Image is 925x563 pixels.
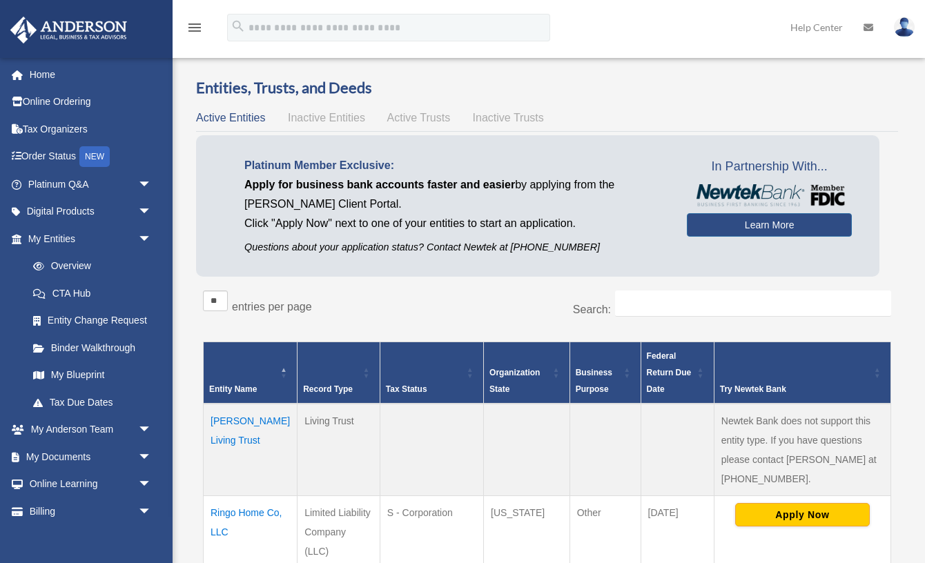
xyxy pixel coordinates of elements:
[569,342,641,404] th: Business Purpose: Activate to sort
[138,471,166,499] span: arrow_drop_down
[894,17,915,37] img: User Pic
[138,443,166,471] span: arrow_drop_down
[714,404,890,496] td: Newtek Bank does not support this entity type. If you have questions please contact [PERSON_NAME]...
[19,307,166,335] a: Entity Change Request
[19,253,159,280] a: Overview
[303,384,353,394] span: Record Type
[138,497,166,526] span: arrow_drop_down
[138,225,166,253] span: arrow_drop_down
[138,198,166,226] span: arrow_drop_down
[386,384,427,394] span: Tax Status
[244,239,666,256] p: Questions about your application status? Contact Newtek at [PHONE_NUMBER]
[231,19,246,34] i: search
[10,170,173,198] a: Platinum Q&Aarrow_drop_down
[387,112,451,124] span: Active Trusts
[10,88,173,116] a: Online Ordering
[573,304,611,315] label: Search:
[10,416,173,444] a: My Anderson Teamarrow_drop_down
[10,443,173,471] a: My Documentsarrow_drop_down
[641,342,714,404] th: Federal Return Due Date: Activate to sort
[720,381,870,397] div: Try Newtek Bank
[244,179,515,190] span: Apply for business bank accounts faster and easier
[209,384,257,394] span: Entity Name
[10,61,173,88] a: Home
[10,471,173,498] a: Online Learningarrow_drop_down
[19,279,166,307] a: CTA Hub
[489,368,540,394] span: Organization State
[204,342,298,404] th: Entity Name: Activate to invert sorting
[298,404,380,496] td: Living Trust
[244,175,666,214] p: by applying from the [PERSON_NAME] Client Portal.
[244,156,666,175] p: Platinum Member Exclusive:
[10,225,166,253] a: My Entitiesarrow_drop_down
[647,351,692,394] span: Federal Return Due Date
[687,156,852,178] span: In Partnership With...
[10,497,173,525] a: Billingarrow_drop_down
[196,77,898,99] h3: Entities, Trusts, and Deeds
[10,115,173,143] a: Tax Organizers
[10,143,173,171] a: Order StatusNEW
[735,503,870,526] button: Apply Now
[79,146,110,167] div: NEW
[714,342,890,404] th: Try Newtek Bank : Activate to sort
[10,198,173,226] a: Digital Productsarrow_drop_down
[196,112,265,124] span: Active Entities
[138,416,166,444] span: arrow_drop_down
[694,184,845,206] img: NewtekBankLogoSM.png
[484,342,570,404] th: Organization State: Activate to sort
[288,112,365,124] span: Inactive Entities
[244,214,666,233] p: Click "Apply Now" next to one of your entities to start an application.
[186,24,203,36] a: menu
[19,334,166,362] a: Binder Walkthrough
[232,301,312,313] label: entries per page
[19,388,166,416] a: Tax Due Dates
[19,362,166,389] a: My Blueprint
[380,342,483,404] th: Tax Status: Activate to sort
[473,112,544,124] span: Inactive Trusts
[687,213,852,237] a: Learn More
[576,368,612,394] span: Business Purpose
[6,17,131,43] img: Anderson Advisors Platinum Portal
[204,404,298,496] td: [PERSON_NAME] Living Trust
[138,170,166,199] span: arrow_drop_down
[186,19,203,36] i: menu
[298,342,380,404] th: Record Type: Activate to sort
